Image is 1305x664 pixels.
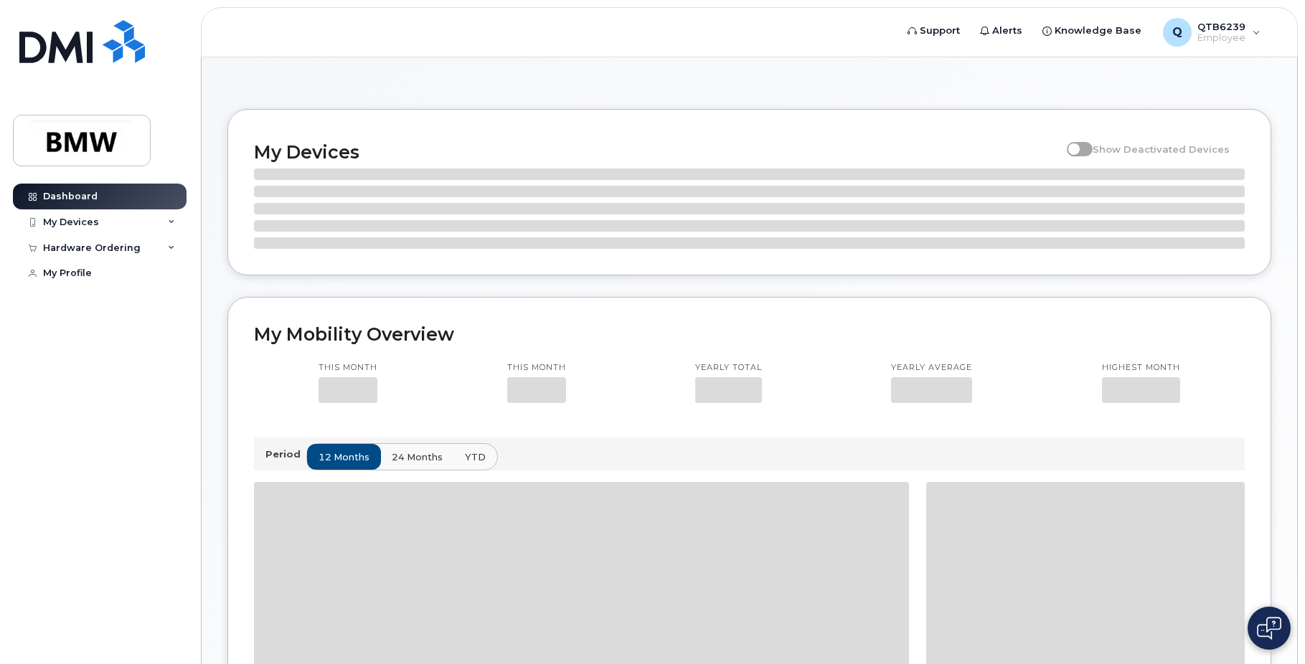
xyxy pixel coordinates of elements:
p: Yearly average [891,362,972,374]
h2: My Mobility Overview [254,323,1245,345]
p: This month [319,362,377,374]
span: 24 months [392,450,443,464]
p: Yearly total [695,362,762,374]
h2: My Devices [254,141,1060,163]
img: Open chat [1257,617,1281,640]
p: This month [507,362,566,374]
input: Show Deactivated Devices [1067,136,1078,147]
p: Period [265,447,306,461]
p: Highest month [1102,362,1180,374]
span: YTD [465,450,486,464]
span: Show Deactivated Devices [1093,143,1230,155]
